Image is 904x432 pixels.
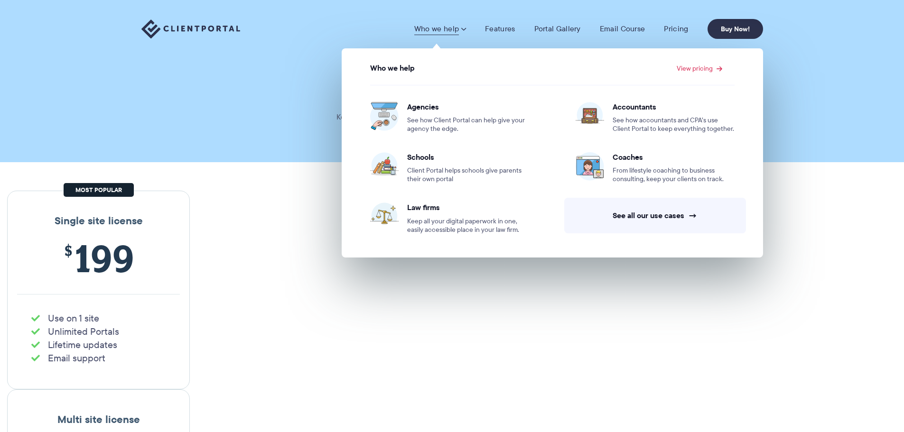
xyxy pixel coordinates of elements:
[407,166,529,184] span: Client Portal helps schools give parents their own portal
[31,312,166,325] li: Use on 1 site
[689,211,697,221] span: →
[407,202,529,212] span: Law firms
[414,24,466,34] a: Who we help
[310,110,595,124] p: Keep Client Portal forever and get free updates and support for 1 year!
[613,102,735,111] span: Accountants
[347,76,758,244] ul: View pricing
[613,166,735,184] span: From lifestyle coaching to business consulting, keep your clients on track.
[370,64,415,73] span: Who we help
[708,19,763,39] a: Buy Now!
[31,338,166,351] li: Lifetime updates
[17,215,180,227] h3: Single site license
[31,325,166,338] li: Unlimited Portals
[407,102,529,111] span: Agencies
[407,152,529,162] span: Schools
[664,24,688,34] a: Pricing
[407,116,529,133] span: See how Client Portal can help give your agency the edge.
[485,24,515,34] a: Features
[407,217,529,234] span: Keep all your digital paperwork in one, easily accessible place in your law firm.
[17,414,180,426] h3: Multi site license
[613,152,735,162] span: Coaches
[677,65,722,72] a: View pricing
[600,24,645,34] a: Email Course
[613,116,735,133] span: See how accountants and CPA’s use Client Portal to keep everything together.
[534,24,581,34] a: Portal Gallery
[31,351,166,365] li: Email support
[342,48,763,257] ul: Who we help
[564,198,746,233] a: See all our use cases
[34,237,163,280] span: 199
